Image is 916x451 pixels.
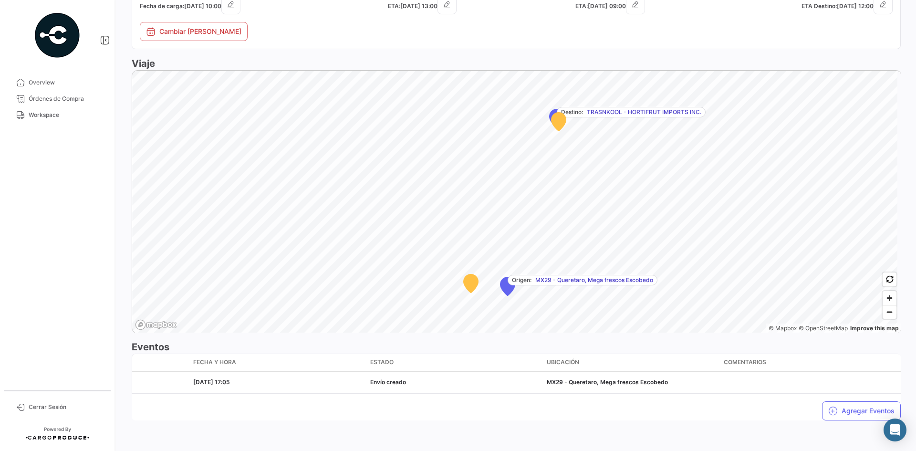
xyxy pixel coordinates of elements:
[822,401,901,420] button: Agregar Eventos
[370,358,394,367] span: Estado
[132,57,901,70] h3: Viaje
[135,319,177,330] a: Mapbox logo
[588,2,626,10] span: [DATE] 09:00
[400,2,437,10] span: [DATE] 13:00
[547,378,716,387] div: MX29 - Queretaro, Mega frescos Escobedo
[884,419,906,441] div: Abrir Intercom Messenger
[561,108,583,116] span: Destino:
[551,112,566,131] div: Map marker
[837,2,874,10] span: [DATE] 12:00
[29,403,103,411] span: Cerrar Sesión
[463,274,479,293] div: Map marker
[29,94,103,103] span: Órdenes de Compra
[720,354,897,371] datatable-header-cell: Comentarios
[140,22,248,41] button: Cambiar [PERSON_NAME]
[799,325,848,332] a: OpenStreetMap
[850,325,899,332] a: Map feedback
[189,354,366,371] datatable-header-cell: Fecha y Hora
[132,340,901,354] h3: Eventos
[8,107,107,123] a: Workspace
[8,91,107,107] a: Órdenes de Compra
[543,354,720,371] datatable-header-cell: Ubicación
[500,277,515,296] div: Map marker
[883,305,896,319] button: Zoom out
[33,11,81,59] img: powered-by.png
[193,378,230,386] span: [DATE] 17:05
[193,358,236,367] span: Fecha y Hora
[535,276,653,284] span: MX29 - Queretaro, Mega frescos Escobedo
[8,74,107,91] a: Overview
[29,111,103,119] span: Workspace
[370,378,540,387] div: Envío creado
[883,291,896,305] button: Zoom in
[587,108,701,116] span: TRASNKOOL - HORTIFRUT IMPORTS INC.
[512,276,531,284] span: Origen:
[724,358,766,367] span: Comentarios
[29,78,103,87] span: Overview
[366,354,543,371] datatable-header-cell: Estado
[547,358,579,367] span: Ubicación
[184,2,221,10] span: [DATE] 10:00
[132,71,897,334] canvas: Map
[549,109,564,128] div: Map marker
[769,325,797,332] a: Mapbox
